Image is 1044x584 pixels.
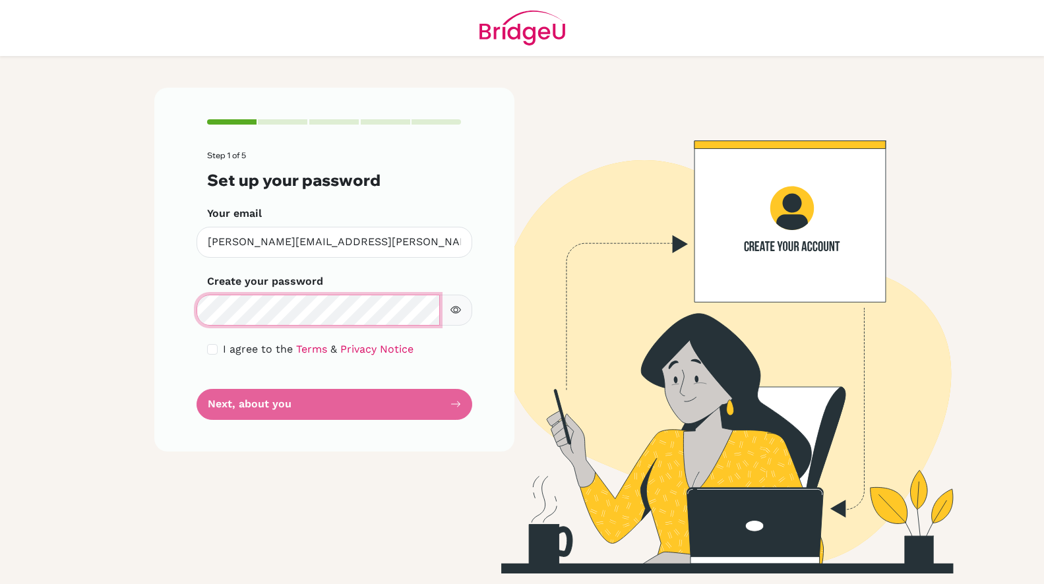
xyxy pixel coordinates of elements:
[340,343,414,355] a: Privacy Notice
[207,150,246,160] span: Step 1 of 5
[223,343,293,355] span: I agree to the
[296,343,327,355] a: Terms
[330,343,337,355] span: &
[207,274,323,289] label: Create your password
[207,171,462,190] h3: Set up your password
[197,227,472,258] input: Insert your email*
[207,206,262,221] label: Your email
